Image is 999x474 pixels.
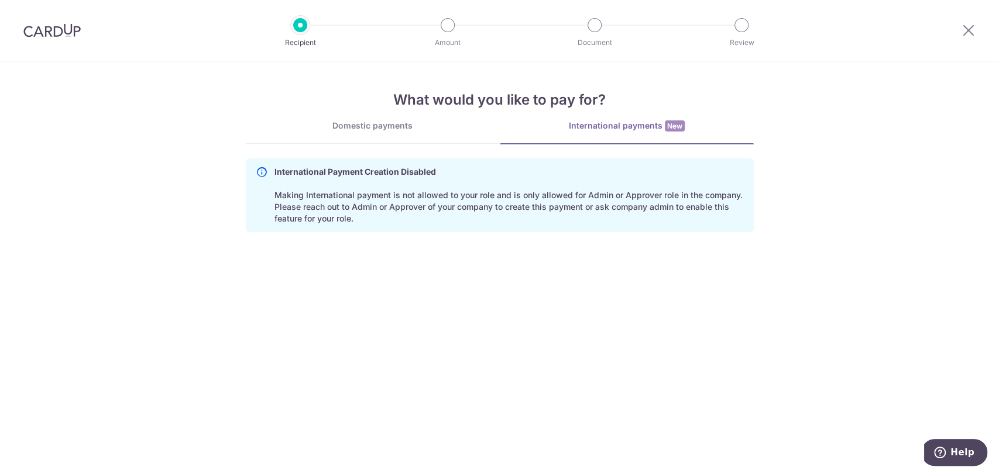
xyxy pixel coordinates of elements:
[257,37,344,49] p: Recipient
[551,37,638,49] p: Document
[924,439,987,468] iframe: Opens a widget where you can find more information
[23,23,81,37] img: CardUp
[274,167,436,177] b: International Payment Creation Disabled
[698,37,785,49] p: Review
[665,120,685,132] span: New
[26,8,50,19] span: Help
[246,89,754,110] h4: What would you like to pay for?
[500,120,754,132] div: International payments
[274,166,744,224] p: Making International payment is not allowed to your role and is only allowed for Admin or Approve...
[246,120,500,132] div: Domestic payments
[404,37,491,49] p: Amount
